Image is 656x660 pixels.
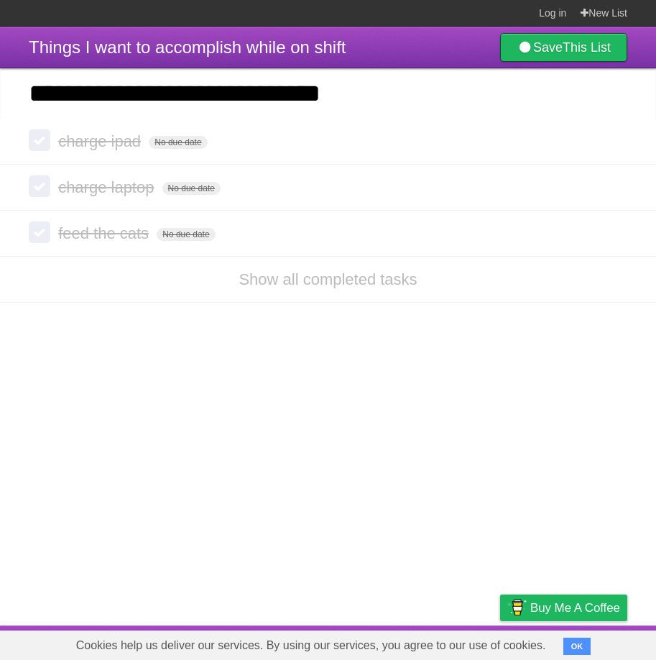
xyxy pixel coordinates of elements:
a: About [309,629,339,656]
a: SaveThis List [500,33,627,62]
a: Developers [356,629,415,656]
span: charge laptop [58,178,157,196]
span: No due date [157,228,215,241]
img: Buy me a coffee [507,595,527,620]
a: Privacy [481,629,519,656]
a: Buy me a coffee [500,595,627,621]
a: Suggest a feature [537,629,627,656]
label: Done [29,221,50,243]
span: Cookies help us deliver our services. By using our services, you agree to our use of cookies. [62,631,560,660]
a: Show all completed tasks [239,270,417,288]
span: No due date [149,136,207,149]
a: Terms [433,629,464,656]
b: This List [563,40,611,55]
label: Done [29,175,50,197]
span: Things I want to accomplish while on shift [29,37,346,57]
span: charge ipad [58,132,144,150]
label: Done [29,129,50,151]
button: OK [563,638,591,655]
span: No due date [162,182,221,195]
span: feed the cats [58,224,152,242]
span: Buy me a coffee [530,595,620,620]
